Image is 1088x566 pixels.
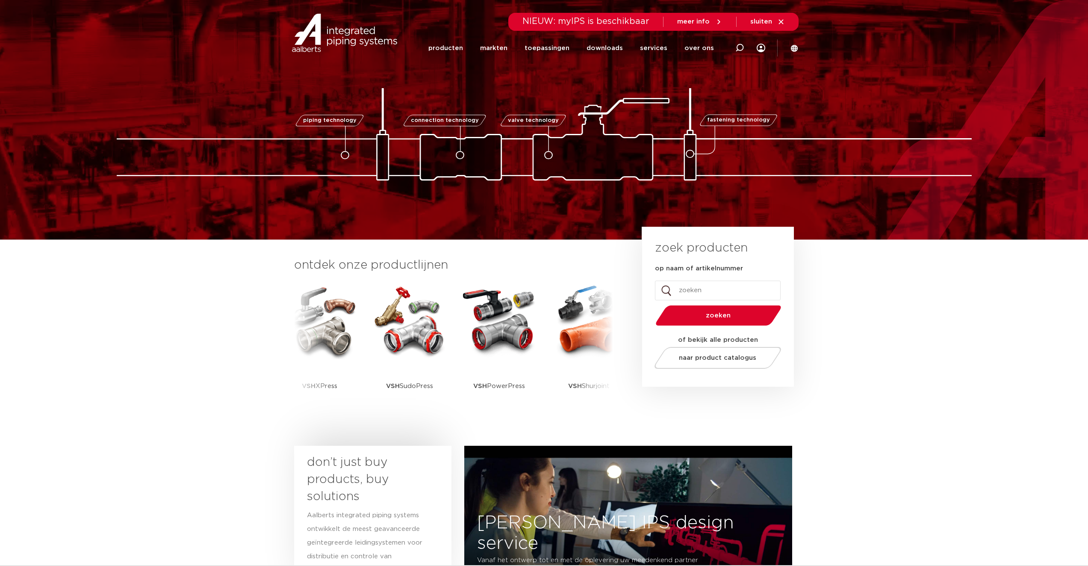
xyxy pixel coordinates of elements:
p: PowerPress [473,359,525,413]
a: producten [428,32,463,65]
p: SudoPress [386,359,433,413]
p: XPress [302,359,337,413]
span: fastening technology [707,118,770,123]
a: sluiten [750,18,785,26]
a: over ons [684,32,714,65]
h3: ontdek onze productlijnen [294,257,613,274]
a: downloads [587,32,623,65]
span: zoeken [678,312,759,319]
a: services [640,32,667,65]
input: zoeken [655,281,781,300]
a: naar product catalogus [652,347,783,369]
a: meer info [677,18,722,26]
h3: don’t just buy products, buy solutions [307,454,423,505]
a: VSHXPress [281,282,358,413]
strong: of bekijk alle producten [678,337,758,343]
a: VSHSudoPress [371,282,448,413]
a: toepassingen [525,32,569,65]
span: piping technology [303,118,357,123]
h3: [PERSON_NAME] IPS design service [464,513,792,554]
a: markten [480,32,507,65]
h3: zoek producten [655,240,748,257]
a: VSHPowerPress [461,282,538,413]
span: naar product catalogus [679,355,756,361]
span: sluiten [750,18,772,25]
strong: VSH [568,383,582,389]
strong: VSH [473,383,487,389]
a: VSHShurjoint [551,282,628,413]
strong: VSH [386,383,400,389]
span: meer info [677,18,710,25]
span: valve technology [508,118,559,123]
span: connection technology [410,118,478,123]
nav: Menu [428,32,714,65]
button: zoeken [652,305,784,326]
label: op naam of artikelnummer [655,264,743,273]
span: NIEUW: myIPS is beschikbaar [522,17,649,26]
p: Shurjoint [568,359,610,413]
strong: VSH [302,383,315,389]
